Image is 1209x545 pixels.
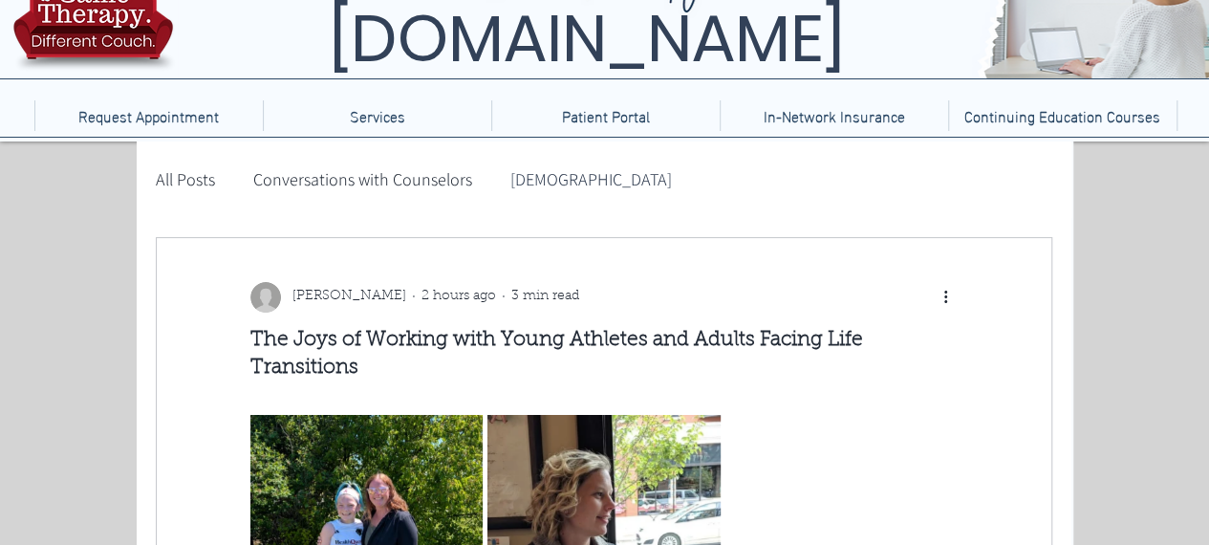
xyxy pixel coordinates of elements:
[511,290,579,303] span: 3 min read
[510,167,672,191] a: [DEMOGRAPHIC_DATA]
[69,100,228,131] p: Request Appointment
[720,100,948,131] a: In-Network Insurance
[156,167,215,191] a: All Posts
[754,100,915,131] p: In-Network Insurance
[935,286,958,309] button: More actions
[263,100,491,131] div: Services
[421,290,496,303] span: 2 hours ago
[955,100,1170,131] p: Continuing Education Courses
[491,100,720,131] a: Patient Portal
[948,100,1177,131] a: Continuing Education Courses
[552,100,659,131] p: Patient Portal
[34,100,263,131] a: Request Appointment
[253,167,472,191] a: Conversations with Counselors
[340,100,415,131] p: Services
[153,142,1037,218] nav: Blog
[250,326,958,382] h1: The Joys of Working with Young Athletes and Adults Facing Life Transitions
